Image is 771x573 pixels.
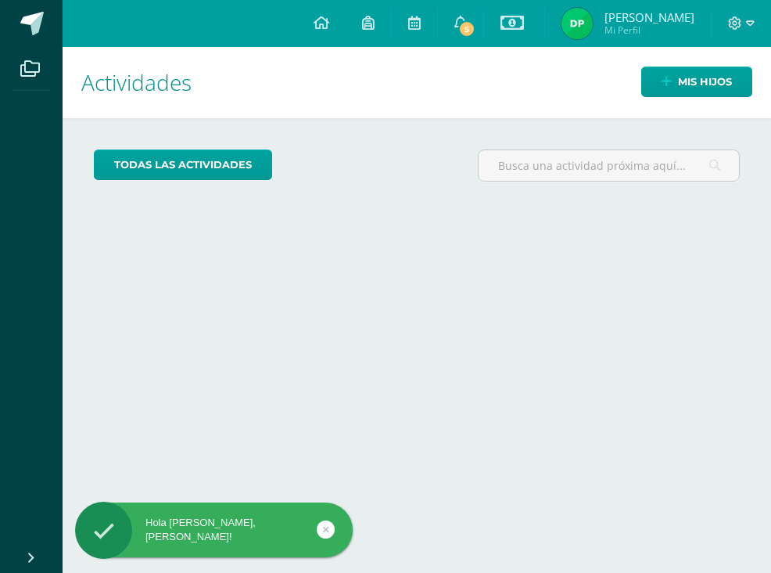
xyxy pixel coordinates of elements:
div: Hola [PERSON_NAME], [PERSON_NAME]! [75,516,353,544]
span: Mi Perfil [604,23,694,37]
span: 5 [458,20,475,38]
h1: Actividades [81,47,752,118]
span: [PERSON_NAME] [604,9,694,25]
a: todas las Actividades [94,150,272,180]
a: Mis hijos [641,67,752,97]
span: Mis hijos [678,67,732,96]
img: b48b604778a7db9269a402872c5b845e.png [561,8,593,39]
input: Busca una actividad próxima aquí... [479,150,739,181]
